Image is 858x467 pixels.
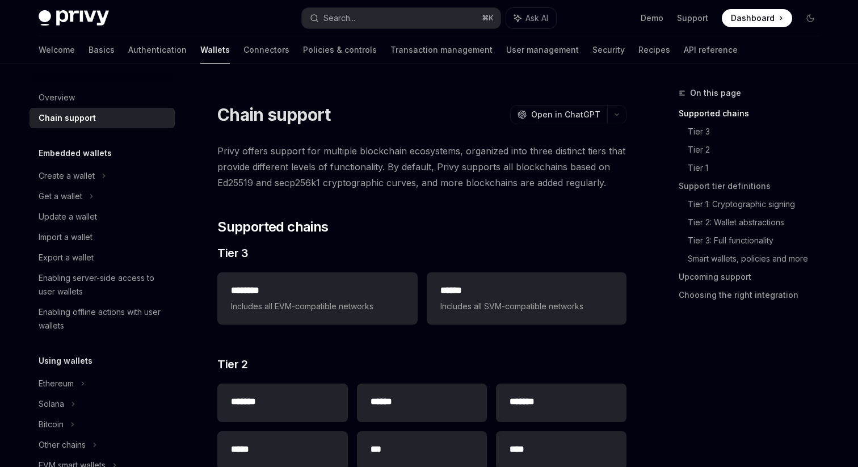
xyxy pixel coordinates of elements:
h5: Embedded wallets [39,146,112,160]
div: Import a wallet [39,230,92,244]
a: Tier 1 [688,159,828,177]
a: Welcome [39,36,75,64]
div: Overview [39,91,75,104]
a: **** *Includes all SVM-compatible networks [427,272,626,325]
button: Search...⌘K [302,8,500,28]
div: Create a wallet [39,169,95,183]
a: Connectors [243,36,289,64]
a: Enabling server-side access to user wallets [30,268,175,302]
a: Authentication [128,36,187,64]
div: Update a wallet [39,210,97,224]
div: Solana [39,397,64,411]
a: Tier 3: Full functionality [688,232,828,250]
a: Transaction management [390,36,493,64]
span: Open in ChatGPT [531,109,600,120]
span: Tier 3 [217,245,248,261]
a: Support tier definitions [679,177,828,195]
a: Smart wallets, policies and more [688,250,828,268]
a: Export a wallet [30,247,175,268]
div: Get a wallet [39,190,82,203]
a: **** ***Includes all EVM-compatible networks [217,272,417,325]
img: dark logo [39,10,109,26]
span: Includes all EVM-compatible networks [231,300,403,313]
a: User management [506,36,579,64]
div: Enabling offline actions with user wallets [39,305,168,333]
div: Ethereum [39,377,74,390]
a: Wallets [200,36,230,64]
a: Basics [89,36,115,64]
button: Open in ChatGPT [510,105,607,124]
a: Tier 2: Wallet abstractions [688,213,828,232]
a: Enabling offline actions with user wallets [30,302,175,336]
h5: Using wallets [39,354,92,368]
a: Tier 1: Cryptographic signing [688,195,828,213]
div: Export a wallet [39,251,94,264]
span: Tier 2 [217,356,247,372]
a: Overview [30,87,175,108]
span: Ask AI [525,12,548,24]
span: On this page [690,86,741,100]
a: Upcoming support [679,268,828,286]
a: Tier 3 [688,123,828,141]
span: Supported chains [217,218,328,236]
a: API reference [684,36,738,64]
a: Support [677,12,708,24]
a: Dashboard [722,9,792,27]
button: Toggle dark mode [801,9,819,27]
span: Dashboard [731,12,775,24]
button: Ask AI [506,8,556,28]
div: Chain support [39,111,96,125]
a: Policies & controls [303,36,377,64]
a: Chain support [30,108,175,128]
a: Update a wallet [30,207,175,227]
a: Recipes [638,36,670,64]
a: Demo [641,12,663,24]
div: Bitcoin [39,418,64,431]
h1: Chain support [217,104,330,125]
a: Import a wallet [30,227,175,247]
a: Tier 2 [688,141,828,159]
span: Privy offers support for multiple blockchain ecosystems, organized into three distinct tiers that... [217,143,626,191]
div: Enabling server-side access to user wallets [39,271,168,298]
a: Choosing the right integration [679,286,828,304]
div: Other chains [39,438,86,452]
a: Security [592,36,625,64]
span: ⌘ K [482,14,494,23]
a: Supported chains [679,104,828,123]
span: Includes all SVM-compatible networks [440,300,613,313]
div: Search... [323,11,355,25]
